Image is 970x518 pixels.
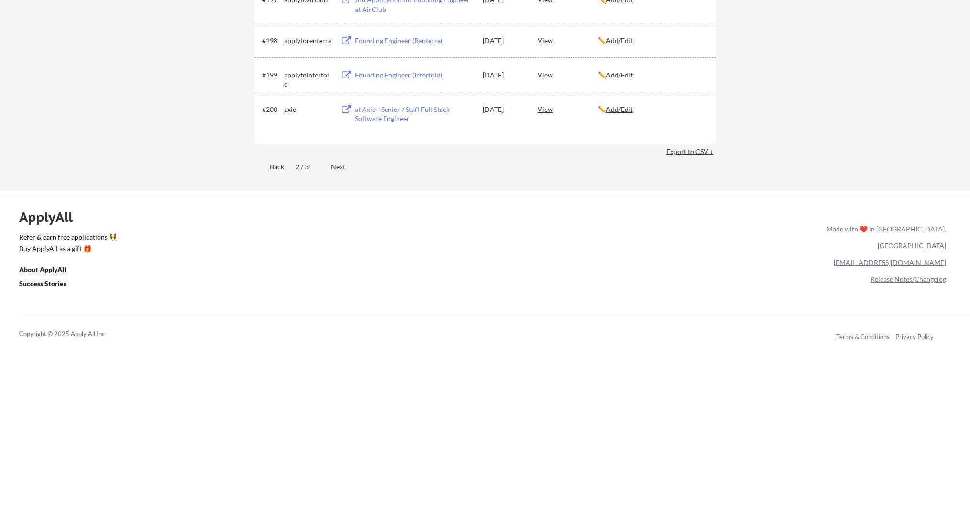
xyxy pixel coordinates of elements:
[19,245,115,252] div: Buy ApplyAll as a gift 🎁
[19,209,84,225] div: ApplyAll
[538,100,598,118] div: View
[871,275,946,283] a: Release Notes/Changelog
[19,234,627,244] a: Refer & earn free applications 👯‍♀️
[284,36,332,45] div: applytorenterra
[483,36,525,45] div: [DATE]
[19,279,66,287] u: Success Stories
[355,36,474,45] div: Founding Engineer (Renterra)
[823,220,946,254] div: Made with ❤️ in [GEOGRAPHIC_DATA], [GEOGRAPHIC_DATA]
[284,105,332,114] div: axio
[19,265,66,274] u: About ApplyAll
[483,105,525,114] div: [DATE]
[262,70,281,80] div: #199
[19,265,79,277] a: About ApplyAll
[483,70,525,80] div: [DATE]
[834,258,946,266] a: [EMAIL_ADDRESS][DOMAIN_NAME]
[606,71,633,79] u: Add/Edit
[666,147,716,156] div: Export to CSV ↓
[606,105,633,113] u: Add/Edit
[538,66,598,83] div: View
[19,244,115,256] a: Buy ApplyAll as a gift 🎁
[598,70,707,80] div: ✏️
[895,333,934,341] a: Privacy Policy
[331,162,356,172] div: Next
[262,105,281,114] div: #200
[296,162,320,172] div: 2 / 3
[19,279,79,291] a: Success Stories
[255,162,284,172] div: Back
[606,36,633,44] u: Add/Edit
[598,105,707,114] div: ✏️
[262,36,281,45] div: #198
[836,333,890,341] a: Terms & Conditions
[19,330,129,339] div: Copyright © 2025 Apply All Inc
[355,70,474,80] div: Founding Engineer (Interfold)
[355,105,474,123] div: at Axio - Senior / Staff Full Stack Software Engineer
[284,70,332,89] div: applytointerfold
[538,32,598,49] div: View
[598,36,707,45] div: ✏️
